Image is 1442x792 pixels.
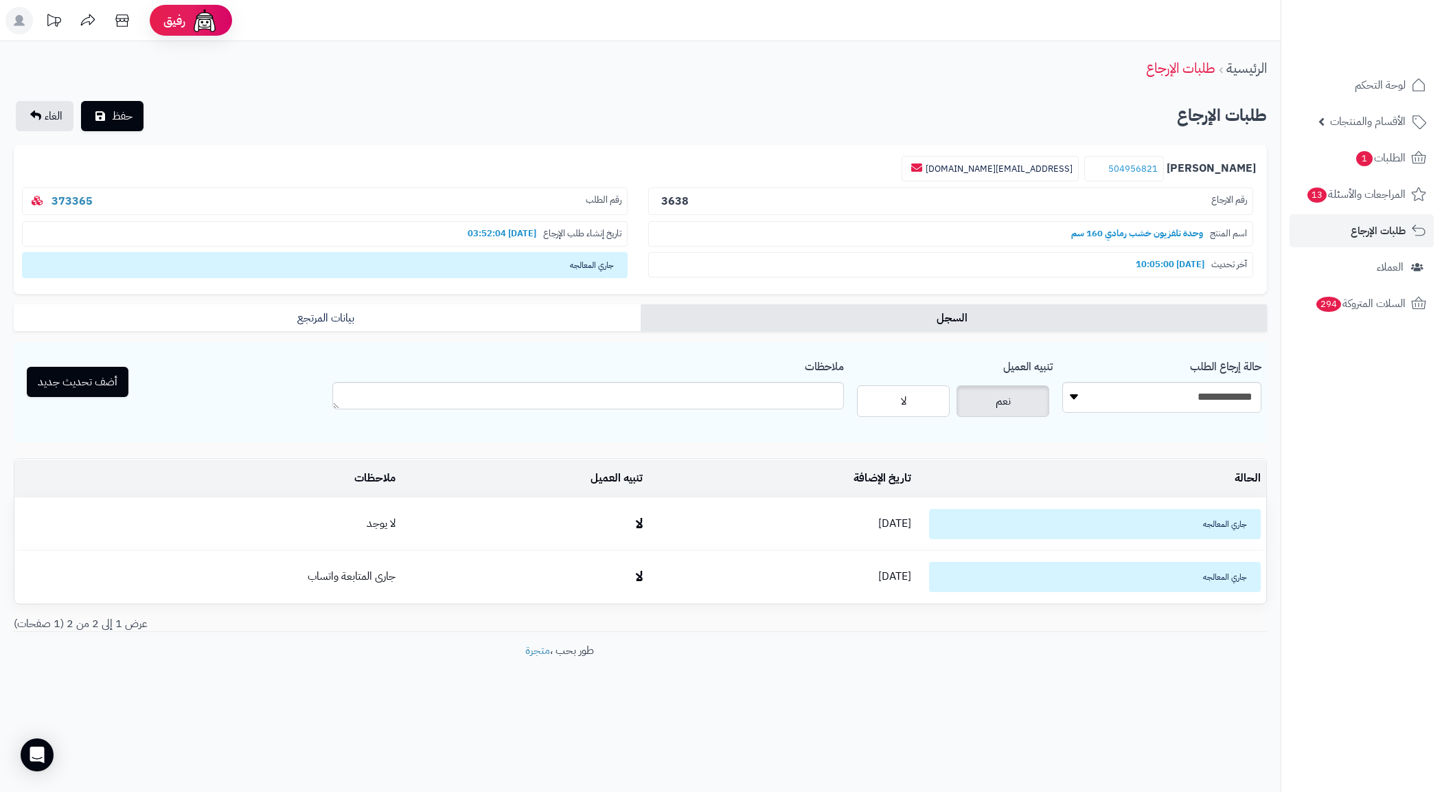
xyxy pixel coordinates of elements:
[1226,58,1267,78] a: الرئيسية
[1146,58,1215,78] a: طلبات الإرجاع
[1290,251,1434,284] a: العملاء
[1190,353,1261,375] label: حالة إرجاع الطلب
[586,194,621,210] span: رقم الطلب
[648,498,917,550] td: [DATE]
[648,460,917,497] td: تاريخ الإضافة
[1210,227,1247,240] span: اسم المنتج
[996,393,1011,409] span: نعم
[1290,142,1434,174] a: الطلبات1
[45,108,62,124] span: الغاء
[81,101,144,131] button: حفظ
[3,616,641,632] div: عرض 1 إلى 2 من 2 (1 صفحات)
[543,227,621,240] span: تاريخ إنشاء طلب الإرجاع
[1177,102,1267,130] h2: طلبات الإرجاع
[1290,287,1434,320] a: السلات المتروكة294
[401,460,648,497] td: تنبيه العميل
[1129,258,1211,271] b: [DATE] 10:05:00
[926,162,1073,175] a: [EMAIL_ADDRESS][DOMAIN_NAME]
[636,566,643,587] b: لا
[112,108,133,124] span: حفظ
[929,562,1261,592] span: جاري المعالجه
[1167,161,1256,177] b: [PERSON_NAME]
[1307,188,1327,203] span: 13
[14,304,641,332] a: بيانات المرتجع
[1211,194,1247,210] span: رقم الارجاع
[1211,258,1247,271] span: آخر تحديث
[461,227,543,240] b: [DATE] 03:52:04
[16,101,73,131] a: الغاء
[1355,148,1406,168] span: الطلبات
[1064,227,1210,240] b: وحدة تلفزيون خشب رمادي 160 سم
[163,12,185,29] span: رفيق
[14,460,401,497] td: ملاحظات
[929,509,1261,539] span: جاري المعالجه
[1330,112,1406,131] span: الأقسام والمنتجات
[1316,297,1342,312] span: 294
[901,393,906,409] span: لا
[1290,178,1434,211] a: المراجعات والأسئلة13
[525,642,550,659] a: متجرة
[661,193,689,210] b: 3638
[1003,353,1053,375] label: تنبيه العميل
[1108,162,1158,175] a: 504956821
[191,7,218,34] img: ai-face.png
[1306,185,1406,204] span: المراجعات والأسئلة
[36,7,71,38] a: تحديثات المنصة
[641,304,1268,332] a: السجل
[1356,151,1373,166] span: 1
[21,738,54,771] div: Open Intercom Messenger
[1349,32,1429,61] img: logo-2.png
[14,551,401,603] td: جارى المتابعة واتساب
[14,498,401,550] td: لا يوجد
[27,367,128,397] button: أضف تحديث جديد
[917,460,1266,497] td: الحالة
[1377,258,1404,277] span: العملاء
[1290,214,1434,247] a: طلبات الإرجاع
[805,353,844,375] label: ملاحظات
[1290,69,1434,102] a: لوحة التحكم
[51,193,93,210] a: 373365
[1355,76,1406,95] span: لوحة التحكم
[1351,221,1406,240] span: طلبات الإرجاع
[648,551,917,603] td: [DATE]
[22,252,628,278] span: جاري المعالجه
[1315,294,1406,313] span: السلات المتروكة
[636,513,643,534] b: لا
